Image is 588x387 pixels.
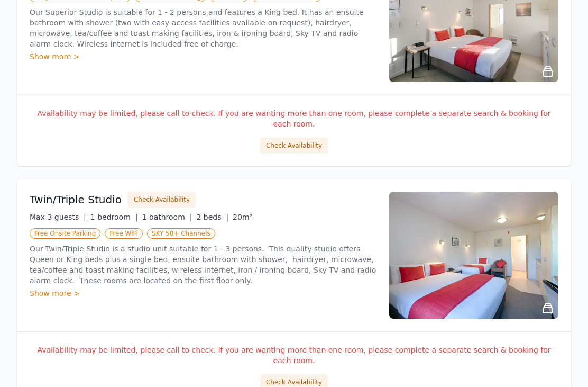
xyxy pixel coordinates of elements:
[30,7,376,49] p: Our Superior Studio is suitable for 1 - 2 persons and features a King bed. It has an ensuite bath...
[260,138,328,154] button: Check Availability
[30,288,376,299] div: Show more >
[30,108,558,129] p: Availability may be limited, please call to check. If you are wanting more than one room, please ...
[30,192,122,207] h3: Twin/Triple Studio
[196,213,228,221] span: 2 beds |
[147,228,215,239] span: SKY 50+ Channels
[105,228,143,239] span: Free WiFi
[30,244,376,286] p: Our Twin/Triple Studio is a studio unit suitable for 1 - 3 persons. This quality studio offers Qu...
[30,228,100,239] span: Free Onsite Parking
[128,192,196,208] button: Check Availability
[233,213,252,221] span: 20m²
[30,51,376,62] div: Show more >
[142,213,192,221] span: 1 bathroom |
[30,213,86,221] span: Max 3 guests |
[90,213,138,221] span: 1 bedroom |
[30,345,558,366] p: Availability may be limited, please call to check. If you are wanting more than one room, please ...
